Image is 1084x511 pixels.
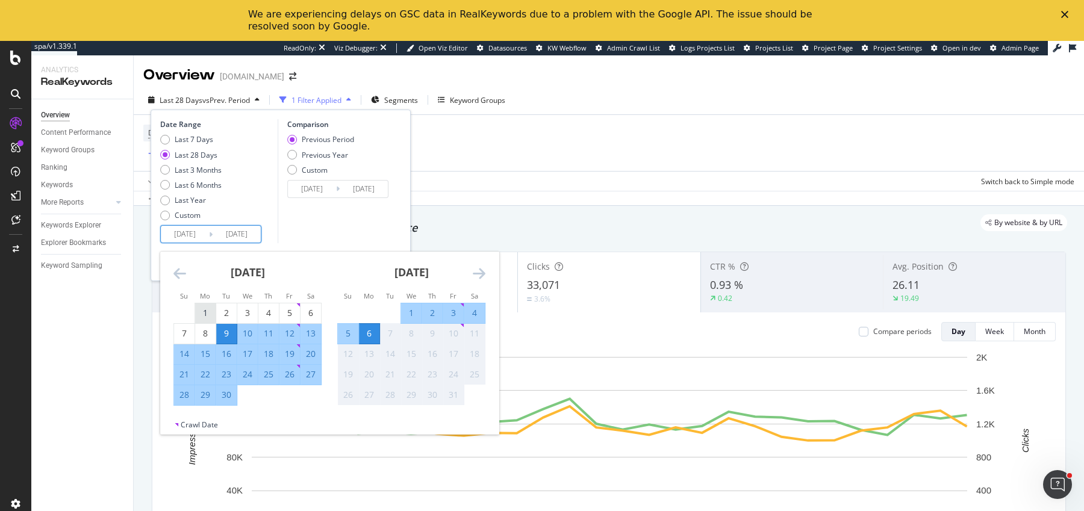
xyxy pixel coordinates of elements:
td: Selected. Thursday, October 2, 2025 [422,303,443,323]
span: Project Page [814,43,853,52]
button: Day [941,322,976,341]
div: 10 [443,327,464,339]
small: Su [344,291,352,300]
div: 19 [279,348,300,360]
div: 28 [174,389,195,401]
td: Not available. Thursday, October 30, 2025 [422,385,443,405]
iframe: Intercom live chat [1043,470,1072,499]
div: 11 [464,327,485,339]
small: Sa [471,291,478,300]
td: Selected. Saturday, September 13, 2025 [301,323,322,344]
td: Not available. Monday, October 13, 2025 [359,344,380,364]
td: Not available. Friday, October 31, 2025 [443,385,464,405]
div: Switch back to Simple mode [981,176,1074,187]
td: Choose Monday, September 8, 2025 as your check-in date. It’s available. [195,323,216,344]
div: 1 [195,307,216,319]
text: 1.6K [976,385,995,395]
div: 22 [195,368,216,380]
small: Mo [200,291,210,300]
div: ReadOnly: [284,43,316,53]
div: 10 [237,327,258,339]
div: 20 [359,368,379,380]
div: Previous Year [302,150,348,160]
span: Open Viz Editor [419,43,468,52]
div: legacy label [980,214,1067,231]
strong: [DATE] [231,265,265,279]
small: Fr [450,291,456,300]
button: Week [976,322,1014,341]
a: Projects List [744,43,793,53]
div: 3.6% [534,294,550,304]
td: Not available. Wednesday, October 22, 2025 [401,364,422,385]
a: Admin Crawl List [596,43,660,53]
td: Not available. Tuesday, October 7, 2025 [380,323,401,344]
div: Content Performance [41,126,111,139]
td: Not available. Saturday, October 11, 2025 [464,323,485,344]
td: Selected. Saturday, October 4, 2025 [464,303,485,323]
small: Fr [286,291,293,300]
button: 1 Filter Applied [275,90,356,110]
div: 28 [380,389,400,401]
div: 19.49 [900,293,919,303]
td: Not available. Thursday, October 16, 2025 [422,344,443,364]
div: 1 Filter Applied [291,95,341,105]
td: Selected. Monday, September 22, 2025 [195,364,216,385]
div: 24 [443,368,464,380]
div: Analytics [41,65,123,75]
div: Previous Period [287,134,354,144]
a: Explorer Bookmarks [41,237,125,249]
span: Device [148,128,171,138]
input: Start Date [288,181,336,197]
div: Last Year [175,195,206,205]
div: 14 [174,348,195,360]
div: 2 [422,307,443,319]
div: Calendar [160,252,499,420]
div: Ranking [41,161,67,174]
div: 25 [464,368,485,380]
button: Last 28 DaysvsPrev. Period [143,90,264,110]
text: 1.2K [976,419,995,429]
div: We are experiencing delays on GSC data in RealKeywords due to a problem with the Google API. The ... [248,8,817,33]
td: Not available. Tuesday, October 21, 2025 [380,364,401,385]
div: 14 [380,348,400,360]
td: Selected. Thursday, September 25, 2025 [258,364,279,385]
td: Not available. Tuesday, October 28, 2025 [380,385,401,405]
text: 400 [976,485,991,495]
div: 26 [279,368,300,380]
text: Impressions [187,416,197,465]
td: Selected. Friday, September 12, 2025 [279,323,301,344]
td: Not available. Friday, October 10, 2025 [443,323,464,344]
input: End Date [340,181,388,197]
td: Not available. Friday, October 17, 2025 [443,344,464,364]
div: Previous Period [302,134,354,144]
div: Last 6 Months [175,180,222,190]
text: 80K [226,452,243,462]
div: Move forward to switch to the next month. [473,266,485,281]
span: Project Settings [873,43,922,52]
td: Not available. Saturday, October 18, 2025 [464,344,485,364]
div: spa/v1.339.1 [31,41,77,51]
td: Not available. Saturday, October 25, 2025 [464,364,485,385]
div: 30 [422,389,443,401]
td: Selected. Sunday, October 5, 2025 [338,323,359,344]
div: Compare periods [873,326,932,336]
td: Not available. Thursday, October 9, 2025 [422,323,443,344]
div: Explorer Bookmarks [41,237,106,249]
td: Not available. Friday, October 24, 2025 [443,364,464,385]
a: Keyword Groups [41,144,125,156]
a: Logs Projects List [669,43,735,53]
div: 1 [401,307,422,319]
div: 24 [237,368,258,380]
td: Not available. Sunday, October 26, 2025 [338,385,359,405]
div: 9 [216,327,237,339]
div: Last 7 Days [160,134,222,144]
a: Datasources [477,43,527,53]
div: 3 [237,307,258,319]
a: Keywords Explorer [41,219,125,232]
div: Day [952,326,965,336]
input: End Date [213,226,261,243]
td: Selected. Sunday, September 21, 2025 [174,364,195,385]
span: Open in dev [942,43,981,52]
span: Segments [384,95,418,105]
div: Custom [160,210,222,220]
